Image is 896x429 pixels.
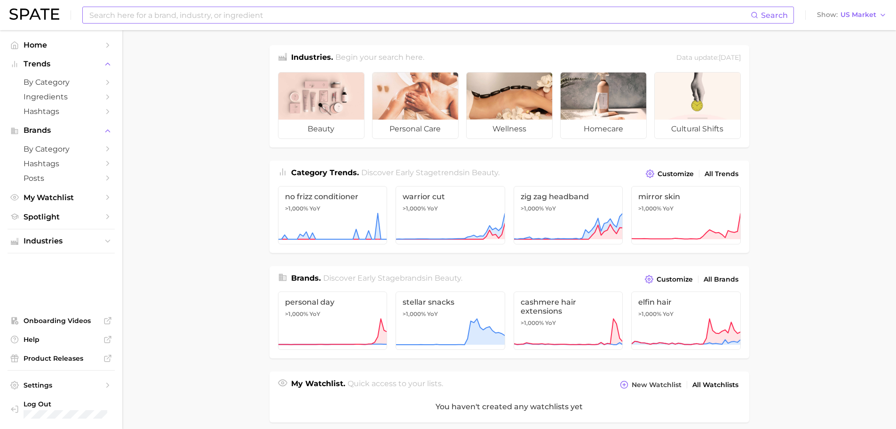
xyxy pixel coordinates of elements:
[24,354,99,363] span: Product Releases
[285,192,381,201] span: no frizz conditioner
[690,379,741,391] a: All Watchlists
[278,72,365,139] a: beauty
[521,205,544,212] span: >1,000%
[291,52,333,65] h1: Industries.
[278,291,388,350] a: personal day>1,000% YoY
[403,205,426,212] span: >1,000%
[631,291,741,350] a: elfin hair>1,000% YoY
[396,186,505,244] a: warrior cut>1,000% YoY
[8,89,115,104] a: Ingredients
[285,310,308,317] span: >1,000%
[701,273,741,286] a: All Brands
[24,60,99,68] span: Trends
[631,186,741,244] a: mirror skin>1,000% YoY
[396,291,505,350] a: stellar snacks>1,000% YoY
[403,192,498,201] span: warrior cut
[285,298,381,307] span: personal day
[24,381,99,389] span: Settings
[278,120,364,138] span: beauty
[24,400,107,408] span: Log Out
[24,335,99,344] span: Help
[632,381,682,389] span: New Watchlist
[514,186,623,244] a: zig zag headband>1,000% YoY
[285,205,308,212] span: >1,000%
[24,237,99,245] span: Industries
[663,205,674,212] span: YoY
[638,192,734,201] span: mirror skin
[24,92,99,101] span: Ingredients
[761,11,788,20] span: Search
[8,142,115,156] a: by Category
[702,168,741,180] a: All Trends
[435,274,461,283] span: beauty
[88,7,751,23] input: Search here for a brand, industry, or ingredient
[335,52,424,65] h2: Begin your search here.
[521,298,616,316] span: cashmere hair extensions
[8,75,115,89] a: by Category
[8,397,115,421] a: Log out. Currently logged in with e-mail david.lucas@loreal.com.
[657,275,693,283] span: Customize
[8,378,115,392] a: Settings
[638,310,661,317] span: >1,000%
[658,170,694,178] span: Customize
[24,78,99,87] span: by Category
[692,381,738,389] span: All Watchlists
[638,298,734,307] span: elfin hair
[676,52,741,65] div: Data update: [DATE]
[24,316,99,325] span: Onboarding Videos
[560,72,647,139] a: homecare
[24,145,99,154] span: by Category
[309,205,320,212] span: YoY
[655,120,740,138] span: cultural shifts
[654,72,741,139] a: cultural shifts
[663,310,674,318] span: YoY
[514,291,623,350] a: cashmere hair extensions>1,000% YoY
[427,205,438,212] span: YoY
[8,156,115,171] a: Hashtags
[24,212,99,221] span: Spotlight
[8,210,115,224] a: Spotlight
[323,274,462,283] span: Discover Early Stage brands in .
[348,378,443,391] h2: Quick access to your lists.
[427,310,438,318] span: YoY
[372,72,459,139] a: personal care
[8,38,115,52] a: Home
[361,168,500,177] span: Discover Early Stage trends in .
[8,351,115,365] a: Product Releases
[8,171,115,186] a: Posts
[8,234,115,248] button: Industries
[642,273,695,286] button: Customize
[618,378,683,391] button: New Watchlist
[8,57,115,71] button: Trends
[561,120,646,138] span: homecare
[24,193,99,202] span: My Watchlist
[521,319,544,326] span: >1,000%
[705,170,738,178] span: All Trends
[24,159,99,168] span: Hashtags
[472,168,498,177] span: beauty
[8,104,115,119] a: Hashtags
[291,274,321,283] span: Brands .
[8,332,115,347] a: Help
[291,168,359,177] span: Category Trends .
[24,174,99,183] span: Posts
[643,167,696,180] button: Customize
[638,205,661,212] span: >1,000%
[704,275,738,283] span: All Brands
[545,319,556,327] span: YoY
[467,120,552,138] span: wellness
[403,310,426,317] span: >1,000%
[817,12,838,17] span: Show
[278,186,388,244] a: no frizz conditioner>1,000% YoY
[466,72,553,139] a: wellness
[8,314,115,328] a: Onboarding Videos
[815,9,889,21] button: ShowUS Market
[309,310,320,318] span: YoY
[8,123,115,138] button: Brands
[840,12,876,17] span: US Market
[545,205,556,212] span: YoY
[8,190,115,205] a: My Watchlist
[270,391,749,422] div: You haven't created any watchlists yet
[373,120,458,138] span: personal care
[24,40,99,49] span: Home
